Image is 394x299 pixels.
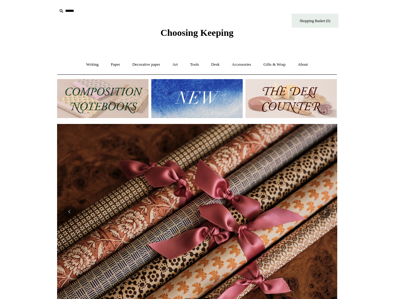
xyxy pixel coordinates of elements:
[160,32,233,37] a: Choosing Keeping
[292,56,314,73] a: About
[80,56,104,73] a: Writing
[151,79,243,118] img: New.jpg__PID:f73bdf93-380a-4a35-bcfe-7823039498e1
[57,79,148,118] img: 202302 Composition ledgers.jpg__PID:69722ee6-fa44-49dd-a067-31375e5d54ec
[258,56,291,73] a: Gifts & Wrap
[319,206,331,218] button: Next
[167,56,183,73] a: Art
[184,56,205,73] a: Tools
[246,79,337,118] img: The Deli Counter
[105,56,126,73] a: Paper
[206,56,225,73] a: Desk
[226,56,257,73] a: Accessories
[63,206,76,218] button: Previous
[127,56,166,73] a: Decorative paper
[160,27,233,38] span: Choosing Keeping
[292,14,338,28] a: Shopping Basket (0)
